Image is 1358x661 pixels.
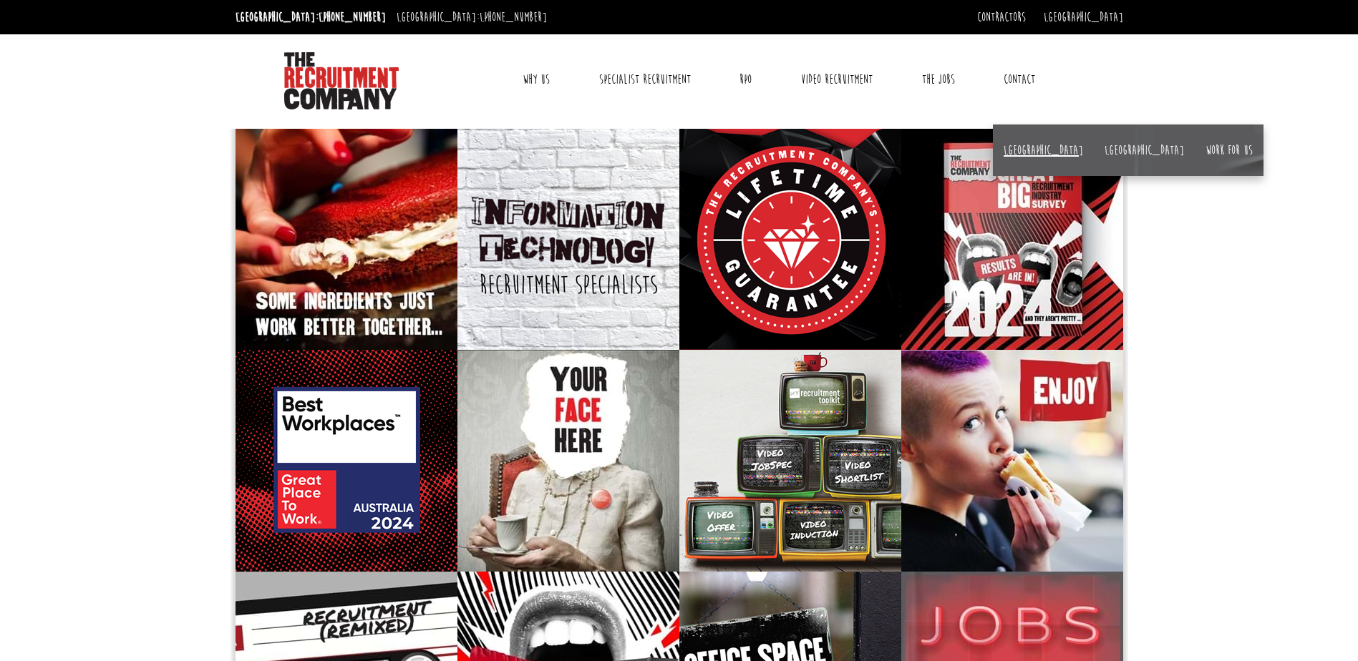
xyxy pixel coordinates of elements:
a: [GEOGRAPHIC_DATA] [1105,142,1184,158]
a: Video Recruitment [790,62,883,97]
a: Why Us [512,62,561,97]
a: RPO [729,62,762,97]
li: [GEOGRAPHIC_DATA]: [232,6,389,29]
a: [PHONE_NUMBER] [480,9,547,25]
a: [GEOGRAPHIC_DATA] [1044,9,1123,25]
a: Contact [993,62,1046,97]
a: Work for us [1206,142,1253,158]
a: The Jobs [911,62,966,97]
a: [GEOGRAPHIC_DATA] [1004,142,1083,158]
a: [PHONE_NUMBER] [319,9,386,25]
img: The Recruitment Company [284,52,399,109]
li: [GEOGRAPHIC_DATA]: [393,6,551,29]
a: Contractors [977,9,1026,25]
a: Specialist Recruitment [588,62,702,97]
